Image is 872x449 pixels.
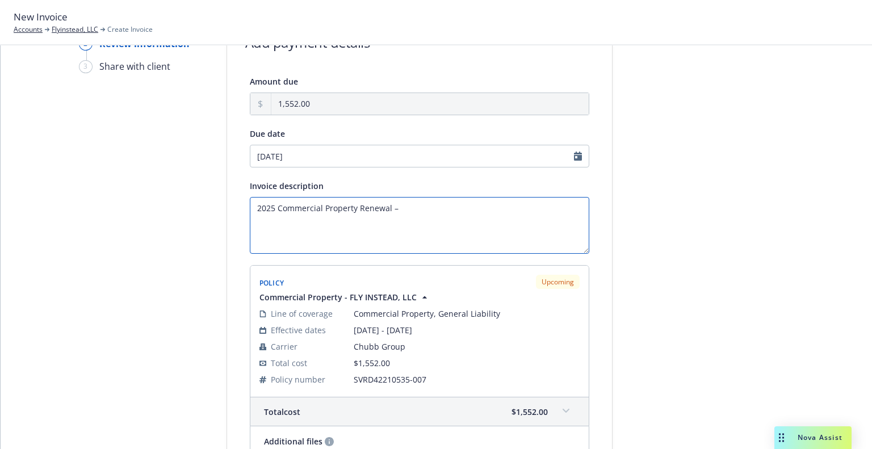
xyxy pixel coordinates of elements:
a: Accounts [14,24,43,35]
span: Additional files [264,435,322,447]
span: Amount due [250,76,298,87]
span: Carrier [271,341,297,353]
span: Due date [250,128,285,139]
span: $1,552.00 [354,358,390,368]
span: Nova Assist [798,433,842,442]
span: Invoice description [250,181,324,191]
span: Total cost [264,406,300,418]
span: Total cost [271,357,307,369]
span: [DATE] - [DATE] [354,324,580,336]
textarea: Enter invoice description here [250,197,589,254]
span: New Invoice [14,10,68,24]
span: Policy [259,278,284,288]
span: Create Invoice [107,24,153,35]
span: Commercial Property, General Liability [354,308,580,320]
div: Share with client [99,60,170,73]
span: Effective dates [271,324,326,336]
div: Drag to move [774,426,789,449]
span: Line of coverage [271,308,333,320]
div: 3 [79,60,93,73]
input: MM/DD/YYYY [250,145,589,167]
a: Flyinstead, LLC [52,24,98,35]
button: Commercial Property - FLY INSTEAD, LLC [259,291,430,303]
span: Commercial Property - FLY INSTEAD, LLC [259,291,417,303]
span: Chubb Group [354,341,580,353]
span: $1,552.00 [512,406,548,418]
div: Upcoming [536,275,580,289]
span: Policy number [271,374,325,385]
span: SVRD42210535-007 [354,374,580,385]
button: Nova Assist [774,426,852,449]
div: Totalcost$1,552.00 [250,397,589,426]
input: 0.00 [271,93,589,115]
